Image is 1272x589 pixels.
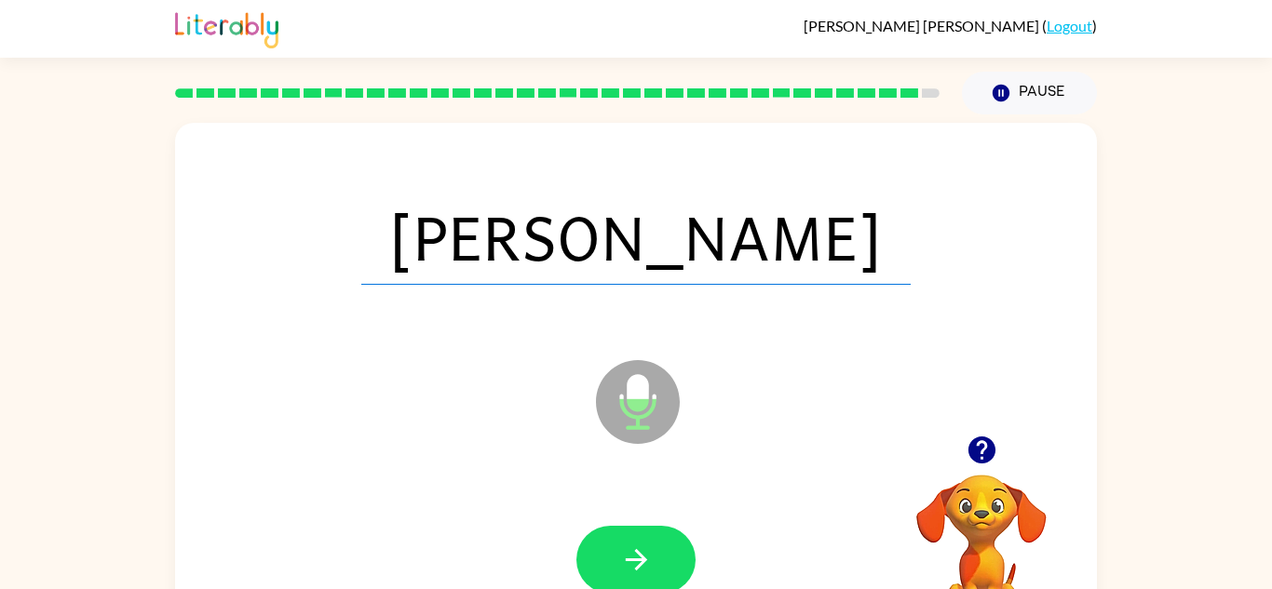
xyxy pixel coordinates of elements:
div: ( ) [804,17,1097,34]
button: Pause [962,72,1097,114]
img: Literably [175,7,278,48]
span: [PERSON_NAME] [PERSON_NAME] [804,17,1042,34]
a: Logout [1047,17,1092,34]
span: [PERSON_NAME] [361,188,911,285]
